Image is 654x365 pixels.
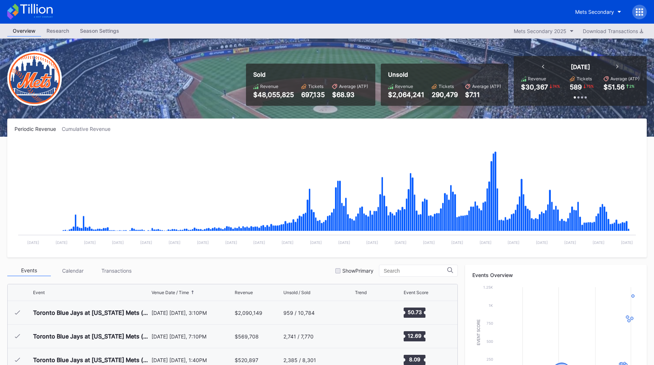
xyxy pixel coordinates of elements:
div: Periodic Revenue [15,126,62,132]
div: Tickets [577,76,592,81]
div: Mets Secondary [575,9,614,15]
text: [DATE] [621,240,633,245]
div: Average (ATP) [339,84,368,89]
text: [DATE] [536,240,548,245]
div: $520,897 [235,357,258,363]
a: Season Settings [74,25,125,37]
div: 959 / 10,784 [283,310,315,316]
text: [DATE] [423,240,435,245]
text: [DATE] [253,240,265,245]
div: Venue Date / Time [152,290,189,295]
div: Trend [355,290,367,295]
svg: Chart title [15,141,639,250]
div: Event Score [404,290,428,295]
div: 697,135 [301,91,325,99]
div: Toronto Blue Jays at [US_STATE] Mets ([PERSON_NAME] Players Pin Giveaway) [33,333,150,340]
text: Event Score [477,319,481,345]
text: [DATE] [197,240,209,245]
div: Transactions [94,265,138,276]
div: Toronto Blue Jays at [US_STATE] Mets (2025 Schedule Picture Frame Giveaway) [33,356,150,364]
div: Mets Secondary 2025 [514,28,566,34]
img: New-York-Mets-Transparent.png [7,51,62,106]
div: $2,064,241 [388,91,424,99]
div: $51.56 [603,83,625,91]
div: Tickets [439,84,454,89]
div: $48,055,825 [253,91,294,99]
text: [DATE] [140,240,152,245]
text: 750 [487,321,493,325]
svg: Chart title [355,304,377,322]
text: 8.09 [409,356,420,362]
div: $2,090,149 [235,310,262,316]
text: [DATE] [56,240,68,245]
a: Research [41,25,74,37]
text: [DATE] [169,240,181,245]
text: [DATE] [225,240,237,245]
text: [DATE] [564,240,576,245]
div: 290,479 [432,91,458,99]
div: 2,385 / 8,301 [283,357,316,363]
text: 12.69 [408,333,421,339]
div: Average (ATP) [610,76,639,81]
div: Average (ATP) [472,84,501,89]
div: Unsold [388,71,501,78]
div: 74 % [552,83,561,89]
div: Calendar [51,265,94,276]
text: [DATE] [508,240,520,245]
text: [DATE] [480,240,492,245]
div: Events Overview [472,272,639,278]
div: $30,367 [521,83,548,91]
div: 2 % [629,83,635,89]
div: Revenue [528,76,546,81]
text: 500 [487,339,493,344]
div: Revenue [235,290,253,295]
text: [DATE] [84,240,96,245]
text: [DATE] [112,240,124,245]
div: [DATE] [DATE], 7:10PM [152,333,233,340]
button: Mets Secondary [570,5,627,19]
div: 75 % [586,83,594,89]
input: Search [384,268,447,274]
div: Tickets [308,84,323,89]
text: [DATE] [593,240,605,245]
div: Download Transactions [583,28,643,34]
button: Mets Secondary 2025 [510,26,577,36]
div: Cumulative Revenue [62,126,116,132]
div: $68.93 [332,91,368,99]
div: Sold [253,71,368,78]
text: [DATE] [27,240,39,245]
div: [DATE] [DATE], 1:40PM [152,357,233,363]
text: 1.25k [483,285,493,289]
text: [DATE] [338,240,350,245]
div: [DATE] [DATE], 3:10PM [152,310,233,316]
text: 50.73 [407,309,421,315]
text: [DATE] [282,240,294,245]
div: Event [33,290,45,295]
text: 250 [487,357,493,361]
div: 2,741 / 7,770 [283,333,314,340]
div: Toronto Blue Jays at [US_STATE] Mets (Mets Opening Day) [33,309,150,316]
div: 589 [570,83,582,91]
div: $7.11 [465,91,501,99]
div: $569,708 [235,333,259,340]
svg: Chart title [355,327,377,345]
text: [DATE] [451,240,463,245]
div: Research [41,25,74,36]
div: Season Settings [74,25,125,36]
text: [DATE] [395,240,407,245]
button: Download Transactions [579,26,647,36]
div: Revenue [395,84,413,89]
div: [DATE] [571,63,590,71]
div: Show Primary [342,268,374,274]
div: Revenue [260,84,278,89]
text: [DATE] [310,240,322,245]
div: Unsold / Sold [283,290,310,295]
a: Overview [7,25,41,37]
text: 1k [489,303,493,308]
div: Events [7,265,51,276]
text: [DATE] [366,240,378,245]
